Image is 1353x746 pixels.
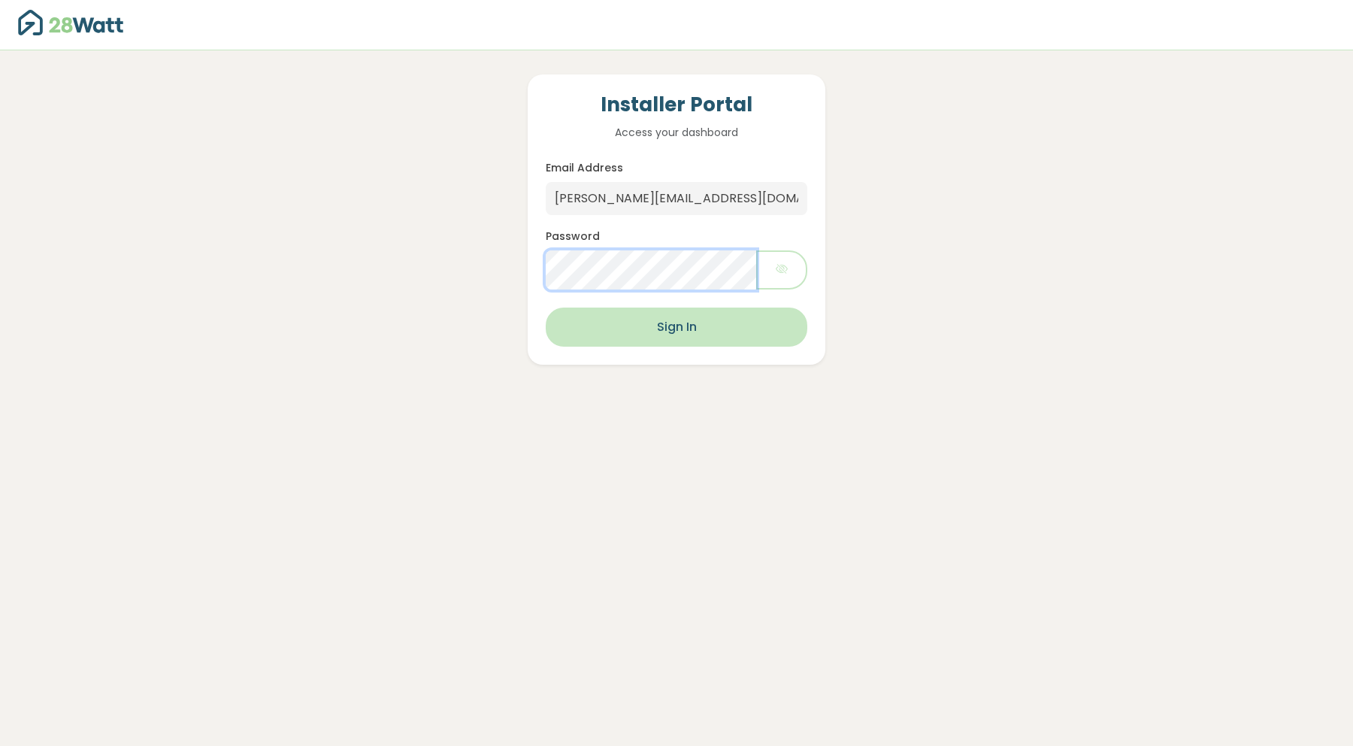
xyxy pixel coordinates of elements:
p: Access your dashboard [546,124,807,141]
input: Enter your email [546,182,807,215]
label: Email Address [546,160,623,176]
button: Sign In [546,308,807,347]
h4: Installer Portal [546,92,807,118]
label: Password [546,229,600,244]
img: 28Watt [18,10,123,35]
